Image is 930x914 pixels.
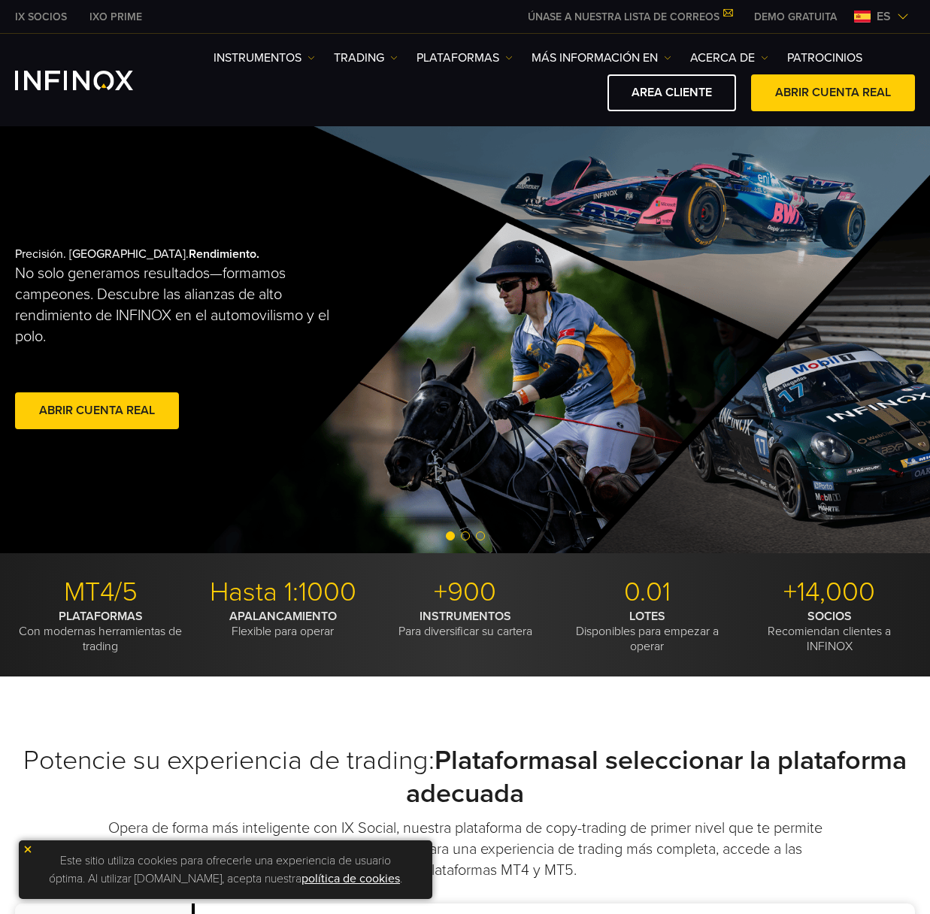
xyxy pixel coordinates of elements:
p: Hasta 1:1000 [197,576,368,609]
a: INFINOX [78,9,153,25]
p: Opera de forma más inteligente con IX Social, nuestra plataforma de copy-trading de primer nivel ... [101,818,830,881]
a: Instrumentos [214,49,315,67]
p: Flexible para operar [197,609,368,639]
img: yellow close icon [23,844,33,855]
span: Go to slide 1 [446,531,455,540]
a: INFINOX [4,9,78,25]
strong: PLATAFORMAS [59,609,143,624]
strong: INSTRUMENTOS [420,609,511,624]
a: política de cookies [301,871,400,886]
a: ACERCA DE [690,49,768,67]
a: INFINOX MENU [743,9,848,25]
p: Este sitio utiliza cookies para ofrecerle una experiencia de usuario óptima. Al utilizar [DOMAIN_... [26,848,425,891]
span: Go to slide 3 [476,531,485,540]
p: +900 [380,576,550,609]
p: Recomiendan clientes a INFINOX [744,609,915,654]
strong: APALANCAMIENTO [229,609,337,624]
p: No solo generamos resultados—formamos campeones. Descubre las alianzas de alto rendimiento de INF... [15,263,339,347]
strong: Rendimiento. [189,247,259,262]
a: INFINOX Logo [15,71,168,90]
p: Disponibles para empezar a operar [562,609,732,654]
a: ÚNASE A NUESTRA LISTA DE CORREOS [516,11,743,23]
a: ABRIR CUENTA REAL [751,74,915,111]
strong: LOTES [629,609,665,624]
p: Para diversificar su cartera [380,609,550,639]
strong: Plataformasal seleccionar la plataforma adecuada [406,744,907,810]
div: Precisión. [GEOGRAPHIC_DATA]. [15,222,420,457]
strong: SOCIOS [807,609,852,624]
span: Go to slide 2 [461,531,470,540]
a: Patrocinios [787,49,862,67]
span: es [871,8,897,26]
p: Con modernas herramientas de trading [15,609,186,654]
h2: Potencie su experiencia de trading: [15,744,915,810]
p: MT4/5 [15,576,186,609]
a: PLATAFORMAS [417,49,513,67]
p: 0.01 [562,576,732,609]
a: Más información en [532,49,671,67]
a: AREA CLIENTE [607,74,736,111]
p: +14,000 [744,576,915,609]
a: Abrir cuenta real [15,392,179,429]
a: TRADING [334,49,398,67]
